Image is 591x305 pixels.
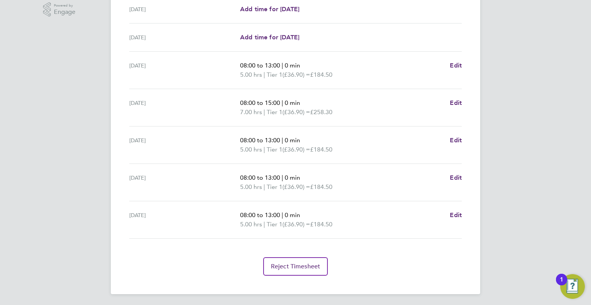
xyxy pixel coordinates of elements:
[282,99,283,106] span: |
[240,34,299,41] span: Add time for [DATE]
[450,136,462,144] span: Edit
[263,257,328,276] button: Reject Timesheet
[240,183,262,190] span: 5.00 hrs
[264,221,265,228] span: |
[310,108,332,116] span: £258.30
[282,174,283,181] span: |
[450,98,462,108] a: Edit
[450,99,462,106] span: Edit
[264,71,265,78] span: |
[267,108,282,117] span: Tier 1
[450,62,462,69] span: Edit
[240,99,280,106] span: 08:00 to 15:00
[450,211,462,219] span: Edit
[129,5,240,14] div: [DATE]
[267,182,282,192] span: Tier 1
[285,174,300,181] span: 0 min
[267,145,282,154] span: Tier 1
[240,108,262,116] span: 7.00 hrs
[282,71,310,78] span: (£36.90) =
[264,108,265,116] span: |
[240,71,262,78] span: 5.00 hrs
[450,173,462,182] a: Edit
[450,174,462,181] span: Edit
[129,33,240,42] div: [DATE]
[282,221,310,228] span: (£36.90) =
[267,70,282,79] span: Tier 1
[560,280,563,290] div: 1
[285,62,300,69] span: 0 min
[282,183,310,190] span: (£36.90) =
[282,136,283,144] span: |
[310,183,332,190] span: £184.50
[285,99,300,106] span: 0 min
[450,211,462,220] a: Edit
[310,71,332,78] span: £184.50
[240,136,280,144] span: 08:00 to 13:00
[450,61,462,70] a: Edit
[43,2,76,17] a: Powered byEngage
[129,61,240,79] div: [DATE]
[282,108,310,116] span: (£36.90) =
[282,62,283,69] span: |
[240,146,262,153] span: 5.00 hrs
[310,146,332,153] span: £184.50
[240,221,262,228] span: 5.00 hrs
[282,146,310,153] span: (£36.90) =
[240,174,280,181] span: 08:00 to 13:00
[54,2,75,9] span: Powered by
[240,211,280,219] span: 08:00 to 13:00
[267,220,282,229] span: Tier 1
[240,5,299,13] span: Add time for [DATE]
[54,9,75,15] span: Engage
[240,5,299,14] a: Add time for [DATE]
[285,211,300,219] span: 0 min
[271,263,321,270] span: Reject Timesheet
[450,136,462,145] a: Edit
[264,183,265,190] span: |
[282,211,283,219] span: |
[240,33,299,42] a: Add time for [DATE]
[240,62,280,69] span: 08:00 to 13:00
[129,98,240,117] div: [DATE]
[264,146,265,153] span: |
[129,136,240,154] div: [DATE]
[310,221,332,228] span: £184.50
[560,274,585,299] button: Open Resource Center, 1 new notification
[285,136,300,144] span: 0 min
[129,211,240,229] div: [DATE]
[129,173,240,192] div: [DATE]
